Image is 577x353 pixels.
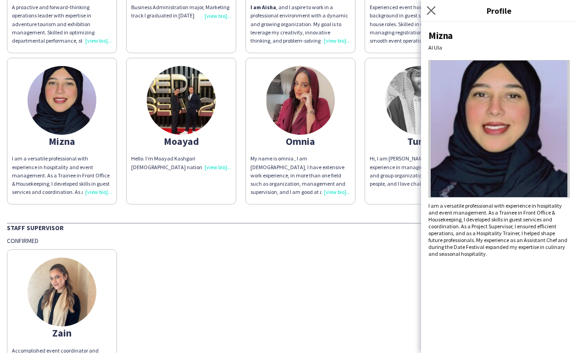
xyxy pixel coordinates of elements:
img: thumb-66d9b580c2c91.jpeg [385,66,454,135]
div: Experienced event host with a strong background in guest services and front-of-house roles. Skill... [370,3,470,45]
div: Hi, I am [PERSON_NAME], I have a lot of experience in managing leadership team and group organiza... [370,154,470,188]
div: Omnia [250,137,350,145]
div: I am a versatile professional with experience in hospitality and event management. As a Trainee i... [12,154,112,196]
div: Moayad [131,137,231,145]
div: , and I aspire to work in a professional environment with a dynamic and growing organization. My ... [250,3,350,45]
div: Confirmed [7,237,570,245]
img: thumb-6890d4894bf75.jpeg [266,66,335,135]
div: My name is omnia , I am [DEMOGRAPHIC_DATA], I have extensive work experience, in more than one fi... [250,154,350,196]
div: Zain [12,329,112,337]
img: Crew avatar or photo [428,60,570,198]
h3: Profile [421,5,577,17]
div: Business Administration major, Marketing track I graduated in [DATE] [131,3,231,20]
div: Mizna [12,137,112,145]
div: Hello. I’m Moayad Kashgari [DEMOGRAPHIC_DATA] nationality, [131,154,231,171]
div: Mizna [428,29,570,42]
b: I am Aisha [250,4,276,11]
img: thumb-670ceeaced494.jpeg [147,66,216,135]
div: Turky [370,137,470,145]
div: A proactive and forward-thinking operations leader with expertise in adventure tourism and exhibi... [12,3,112,45]
img: thumb-677a761ff1ac9.jpeg [28,258,96,326]
img: thumb-68cff3d239fd5.jpeg [28,66,96,135]
div: I am a versatile professional with experience in hospitality and event management. As a Trainee i... [428,202,570,257]
div: Al Ula [428,44,570,51]
div: Staff Supervisor [7,223,570,232]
